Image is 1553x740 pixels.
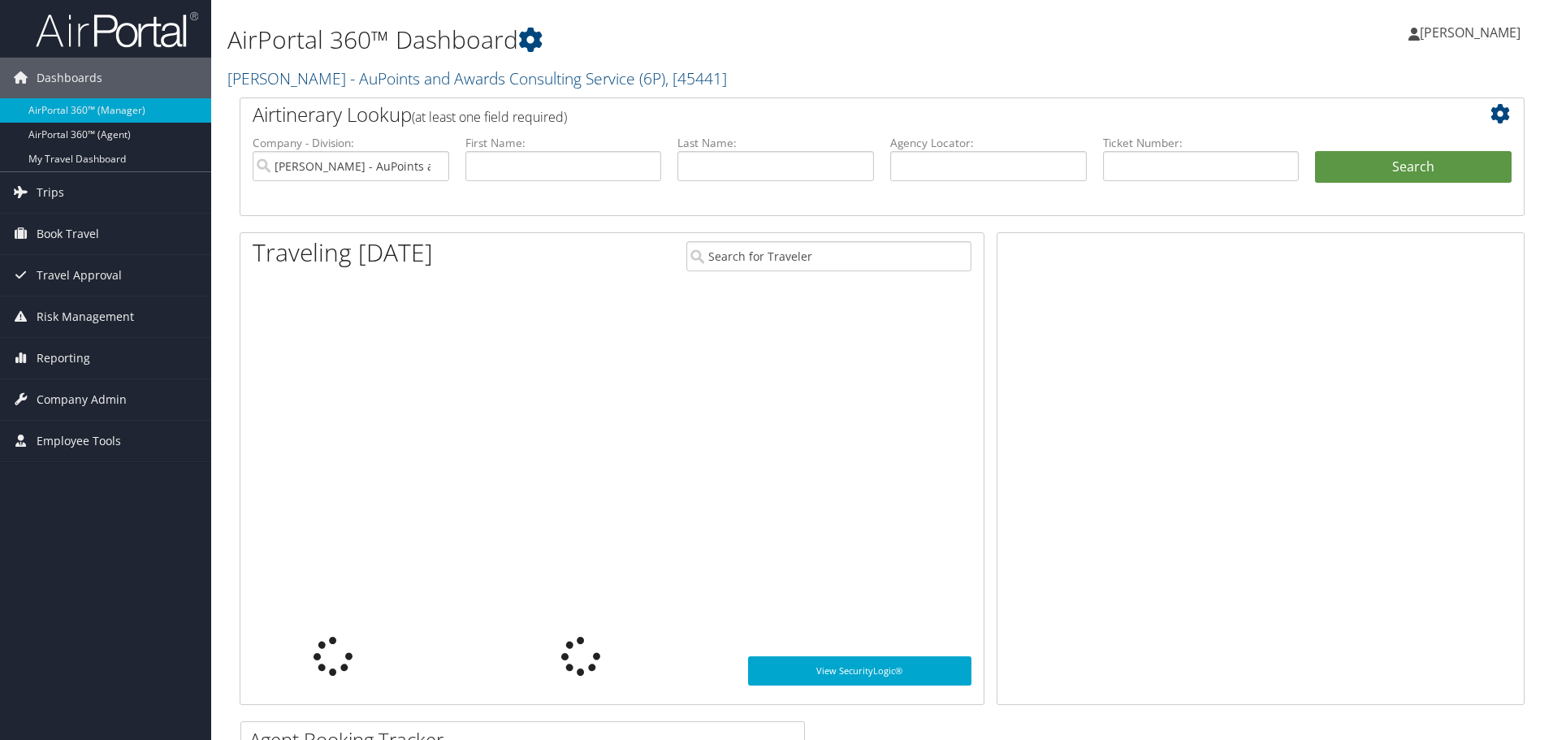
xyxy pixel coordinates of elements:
span: (at least one field required) [412,108,567,126]
span: Trips [37,172,64,213]
span: Book Travel [37,214,99,254]
span: [PERSON_NAME] [1420,24,1521,41]
label: Company - Division: [253,135,449,151]
label: Last Name: [677,135,874,151]
span: Dashboards [37,58,102,98]
a: [PERSON_NAME] [1408,8,1537,57]
a: View SecurityLogic® [748,656,971,686]
img: airportal-logo.png [36,11,198,49]
span: , [ 45441 ] [665,67,727,89]
a: [PERSON_NAME] - AuPoints and Awards Consulting Service [227,67,727,89]
label: Agency Locator: [890,135,1087,151]
h1: AirPortal 360™ Dashboard [227,23,1101,57]
span: Company Admin [37,379,127,420]
span: ( 6P ) [639,67,665,89]
h1: Traveling [DATE] [253,236,433,270]
span: Reporting [37,338,90,379]
h2: Airtinerary Lookup [253,101,1404,128]
label: First Name: [465,135,662,151]
label: Ticket Number: [1103,135,1300,151]
span: Travel Approval [37,255,122,296]
button: Search [1315,151,1512,184]
input: Search for Traveler [686,241,971,271]
span: Employee Tools [37,421,121,461]
span: Risk Management [37,296,134,337]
